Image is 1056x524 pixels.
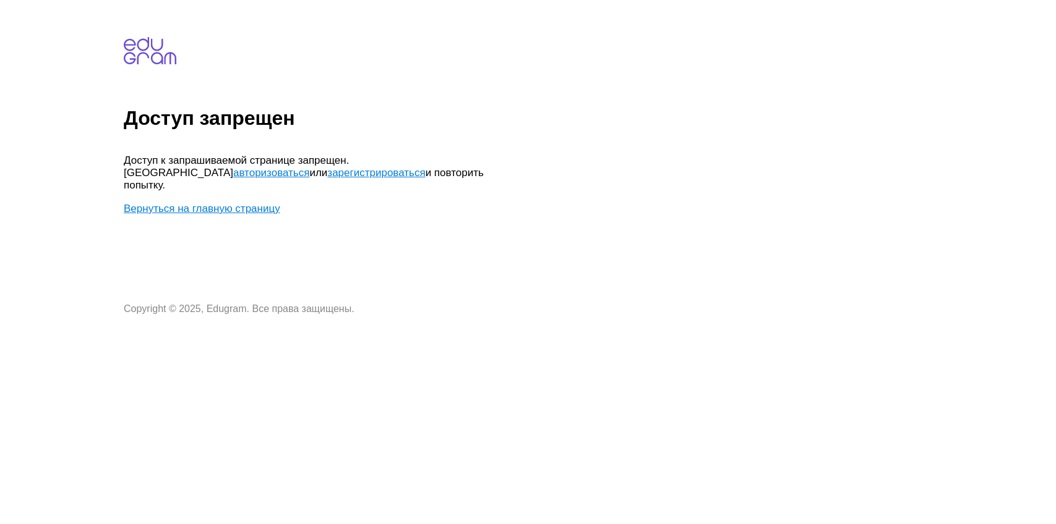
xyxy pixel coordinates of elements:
[124,203,280,214] a: Вернуться на главную страницу
[233,167,309,179] a: авторизоваться
[124,107,1051,130] h1: Доступ запрещен
[124,303,495,315] p: Copyright © 2025, Edugram. Все права защищены.
[124,154,495,192] p: Доступ к запрашиваемой странице запрещен. [GEOGRAPHIC_DATA] или и повторить попытку.
[327,167,425,179] a: зарегистрироваться
[124,37,176,64] img: edugram.com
